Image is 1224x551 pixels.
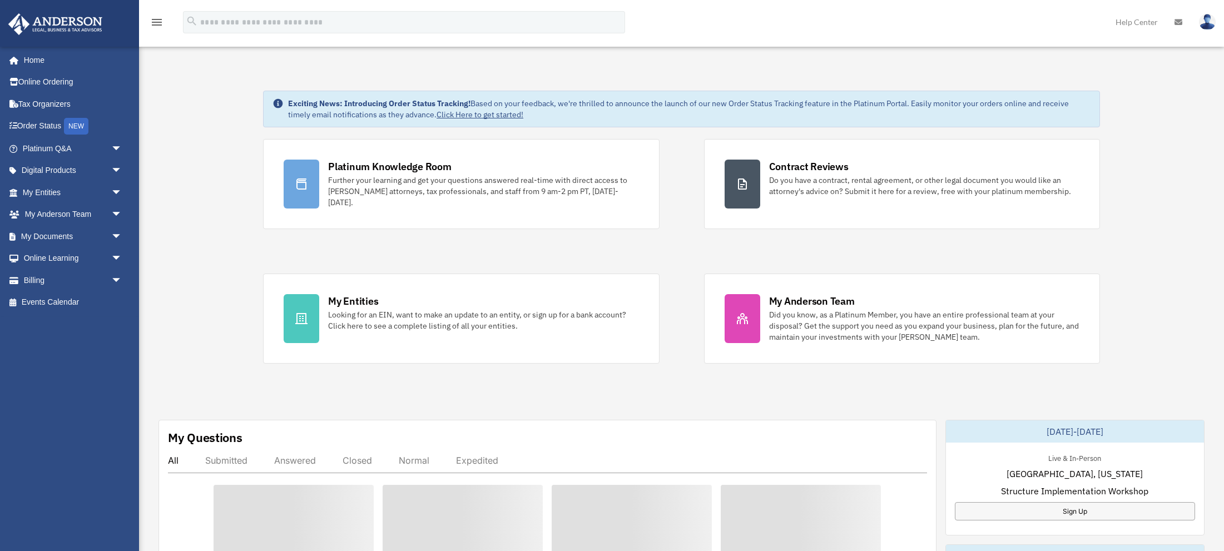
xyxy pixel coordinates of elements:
[263,274,659,364] a: My Entities Looking for an EIN, want to make an update to an entity, or sign up for a bank accoun...
[328,294,378,308] div: My Entities
[399,455,429,466] div: Normal
[8,160,139,182] a: Digital Productsarrow_drop_down
[946,420,1204,443] div: [DATE]-[DATE]
[1001,484,1148,498] span: Structure Implementation Workshop
[64,118,88,135] div: NEW
[263,139,659,229] a: Platinum Knowledge Room Further your learning and get your questions answered real-time with dire...
[186,15,198,27] i: search
[955,502,1195,520] a: Sign Up
[288,98,1091,120] div: Based on your feedback, we're thrilled to announce the launch of our new Order Status Tracking fe...
[274,455,316,466] div: Answered
[288,98,470,108] strong: Exciting News: Introducing Order Status Tracking!
[111,203,133,226] span: arrow_drop_down
[8,269,139,291] a: Billingarrow_drop_down
[8,71,139,93] a: Online Ordering
[111,137,133,160] span: arrow_drop_down
[111,225,133,248] span: arrow_drop_down
[5,13,106,35] img: Anderson Advisors Platinum Portal
[1039,451,1110,463] div: Live & In-Person
[8,115,139,138] a: Order StatusNEW
[150,19,163,29] a: menu
[168,429,242,446] div: My Questions
[8,203,139,226] a: My Anderson Teamarrow_drop_down
[437,110,523,120] a: Click Here to get started!
[150,16,163,29] i: menu
[769,309,1079,342] div: Did you know, as a Platinum Member, you have an entire professional team at your disposal? Get th...
[168,455,179,466] div: All
[704,139,1100,229] a: Contract Reviews Do you have a contract, rental agreement, or other legal document you would like...
[769,175,1079,197] div: Do you have a contract, rental agreement, or other legal document you would like an attorney's ad...
[456,455,498,466] div: Expedited
[8,49,133,71] a: Home
[111,160,133,182] span: arrow_drop_down
[8,93,139,115] a: Tax Organizers
[8,181,139,203] a: My Entitiesarrow_drop_down
[769,294,855,308] div: My Anderson Team
[8,247,139,270] a: Online Learningarrow_drop_down
[1007,467,1143,480] span: [GEOGRAPHIC_DATA], [US_STATE]
[328,175,638,208] div: Further your learning and get your questions answered real-time with direct access to [PERSON_NAM...
[704,274,1100,364] a: My Anderson Team Did you know, as a Platinum Member, you have an entire professional team at your...
[8,291,139,314] a: Events Calendar
[111,181,133,204] span: arrow_drop_down
[769,160,849,173] div: Contract Reviews
[328,160,452,173] div: Platinum Knowledge Room
[111,269,133,292] span: arrow_drop_down
[328,309,638,331] div: Looking for an EIN, want to make an update to an entity, or sign up for a bank account? Click her...
[343,455,372,466] div: Closed
[111,247,133,270] span: arrow_drop_down
[1199,14,1216,30] img: User Pic
[8,137,139,160] a: Platinum Q&Aarrow_drop_down
[8,225,139,247] a: My Documentsarrow_drop_down
[205,455,247,466] div: Submitted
